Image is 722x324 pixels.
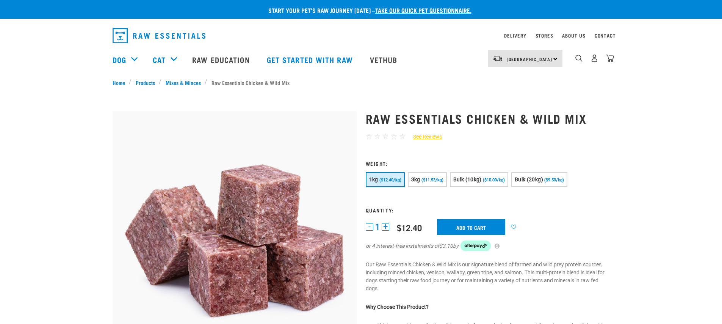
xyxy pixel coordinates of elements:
h1: Raw Essentials Chicken & Wild Mix [366,112,610,125]
div: $12.40 [397,223,422,232]
button: Bulk (10kg) ($10.00/kg) [450,172,508,187]
button: 1kg ($12.40/kg) [366,172,405,187]
span: ☆ [399,132,406,141]
a: Mixes & Minces [161,79,205,87]
a: Delivery [504,34,526,37]
span: [GEOGRAPHIC_DATA] [507,58,553,60]
span: ☆ [382,132,389,141]
span: ($11.53/kg) [421,178,443,182]
h3: Quantity: [366,207,610,213]
a: Home [113,79,129,87]
a: Dog [113,54,126,65]
input: Add to cart [437,219,505,235]
a: Contact [595,34,616,37]
a: Get started with Raw [259,44,362,75]
strong: Why Choose This Product? [366,304,429,310]
button: + [382,223,389,231]
h3: Weight: [366,160,610,166]
span: ($10.00/kg) [483,178,505,182]
p: Our Raw Essentials Chicken & Wild Mix is our signature blend of farmed and wild prey protein sour... [366,261,610,293]
button: - [366,223,373,231]
span: $3.10 [439,242,453,250]
img: home-icon@2x.png [606,54,614,62]
span: 1kg [369,176,378,182]
a: About Us [562,34,585,37]
button: 3kg ($11.53/kg) [408,172,447,187]
img: Raw Essentials Logo [113,28,205,43]
span: Bulk (20kg) [515,176,543,182]
a: See Reviews [406,133,442,141]
button: Bulk (20kg) ($9.50/kg) [511,172,567,187]
span: ($12.40/kg) [379,178,401,182]
img: home-icon-1@2x.png [575,55,583,62]
nav: dropdown navigation [106,25,616,46]
img: user.png [590,54,598,62]
span: ($9.50/kg) [544,178,564,182]
div: or 4 interest-free instalments of by [366,241,610,251]
span: ☆ [366,132,372,141]
span: Bulk (10kg) [453,176,482,182]
span: ☆ [374,132,381,141]
span: ☆ [391,132,397,141]
img: van-moving.png [493,55,503,62]
a: Cat [153,54,166,65]
a: Stores [536,34,553,37]
a: Raw Education [185,44,259,75]
span: 3kg [411,176,420,182]
a: take our quick pet questionnaire. [375,8,471,12]
img: Afterpay [460,241,491,251]
span: 1 [375,223,380,231]
a: Vethub [362,44,407,75]
a: Products [132,79,159,87]
nav: breadcrumbs [113,79,610,87]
